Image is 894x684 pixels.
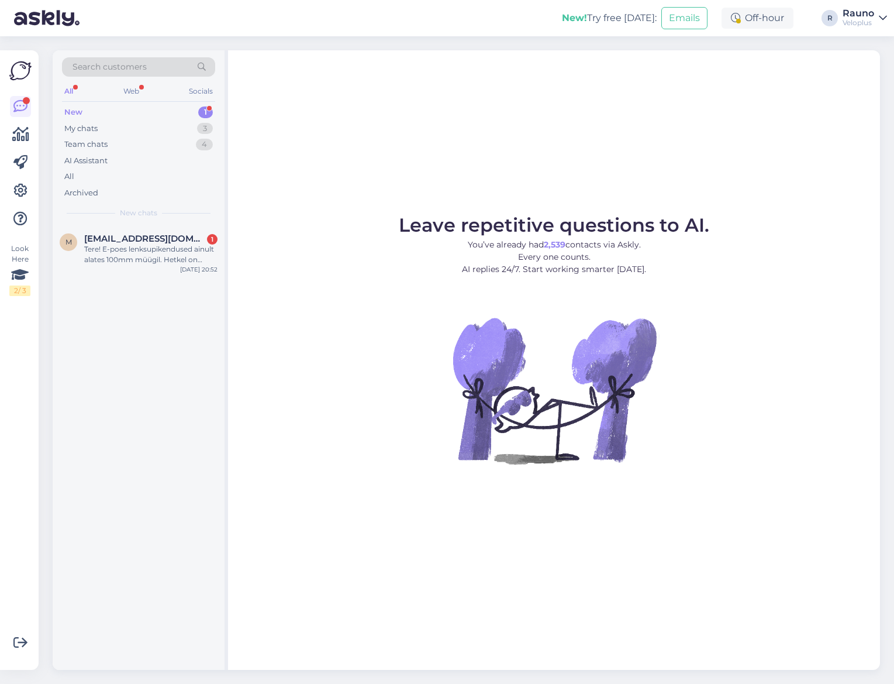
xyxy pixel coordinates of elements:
[73,61,147,73] span: Search customers
[843,9,887,28] a: RaunoVeloplus
[562,11,657,25] div: Try free [DATE]:
[65,238,72,246] span: m
[661,7,707,29] button: Emails
[9,243,30,296] div: Look Here
[64,187,98,199] div: Archived
[187,84,215,99] div: Socials
[64,139,108,150] div: Team chats
[64,106,82,118] div: New
[62,84,75,99] div: All
[198,106,213,118] div: 1
[399,214,709,236] span: Leave repetitive questions to AI.
[207,234,218,245] div: 1
[120,208,157,218] span: New chats
[121,84,141,99] div: Web
[9,60,32,82] img: Askly Logo
[64,155,108,167] div: AI Assistant
[64,171,74,183] div: All
[843,9,874,18] div: Rauno
[197,123,213,135] div: 3
[64,123,98,135] div: My chats
[196,139,213,150] div: 4
[843,18,874,28] div: Veloplus
[84,233,206,244] span: melviniito@hotmail.com
[180,265,218,274] div: [DATE] 20:52
[399,239,709,276] p: You’ve already had contacts via Askly. Every one counts. AI replies 24/7. Start working smarter [...
[722,8,793,29] div: Off-hour
[821,10,838,26] div: R
[449,285,660,496] img: No Chat active
[562,12,587,23] b: New!
[84,244,218,265] div: Tere! E-poes lenksupikendused ainult alates 100mm müügil. Hetkel on rattal 100mm lenksupikendus a...
[544,239,565,250] b: 2,539
[9,286,30,296] div: 2 / 3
